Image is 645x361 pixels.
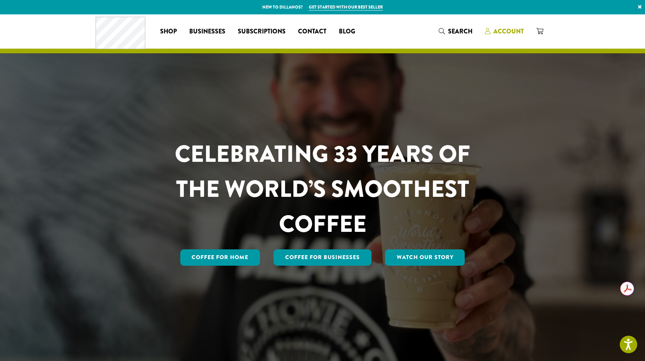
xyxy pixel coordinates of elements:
[339,27,355,37] span: Blog
[385,249,465,266] a: Watch Our Story
[160,27,177,37] span: Shop
[238,27,286,37] span: Subscriptions
[180,249,260,266] a: Coffee for Home
[309,4,383,11] a: Get started with our best seller
[189,27,225,37] span: Businesses
[154,25,183,38] a: Shop
[432,25,479,38] a: Search
[152,137,493,242] h1: CELEBRATING 33 YEARS OF THE WORLD’S SMOOTHEST COFFEE
[298,27,326,37] span: Contact
[448,27,472,36] span: Search
[274,249,371,266] a: Coffee For Businesses
[493,27,524,36] span: Account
